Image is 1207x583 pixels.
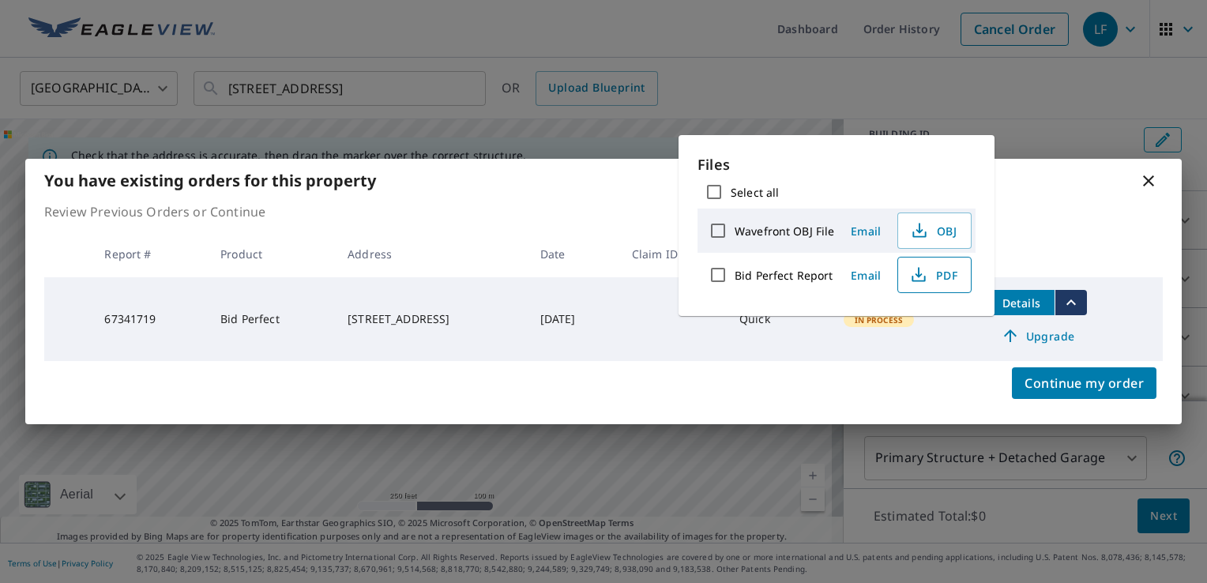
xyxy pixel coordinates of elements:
[335,231,528,277] th: Address
[988,290,1055,315] button: detailsBtn-67341719
[735,224,834,239] label: Wavefront OBJ File
[1012,367,1156,399] button: Continue my order
[998,326,1077,345] span: Upgrade
[897,257,972,293] button: PDF
[619,231,727,277] th: Claim ID
[208,231,335,277] th: Product
[908,265,958,284] span: PDF
[845,314,913,325] span: In Process
[1025,372,1144,394] span: Continue my order
[92,231,208,277] th: Report #
[348,311,515,327] div: [STREET_ADDRESS]
[727,277,831,361] td: Quick
[1055,290,1087,315] button: filesDropdownBtn-67341719
[92,277,208,361] td: 67341719
[998,295,1045,310] span: Details
[847,268,885,283] span: Email
[208,277,335,361] td: Bid Perfect
[847,224,885,239] span: Email
[908,221,958,240] span: OBJ
[528,277,619,361] td: [DATE]
[735,268,833,283] label: Bid Perfect Report
[897,213,972,249] button: OBJ
[840,219,891,243] button: Email
[840,263,891,288] button: Email
[528,231,619,277] th: Date
[731,185,779,200] label: Select all
[988,323,1087,348] a: Upgrade
[698,154,976,175] p: Files
[44,202,1163,221] p: Review Previous Orders or Continue
[44,170,376,191] b: You have existing orders for this property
